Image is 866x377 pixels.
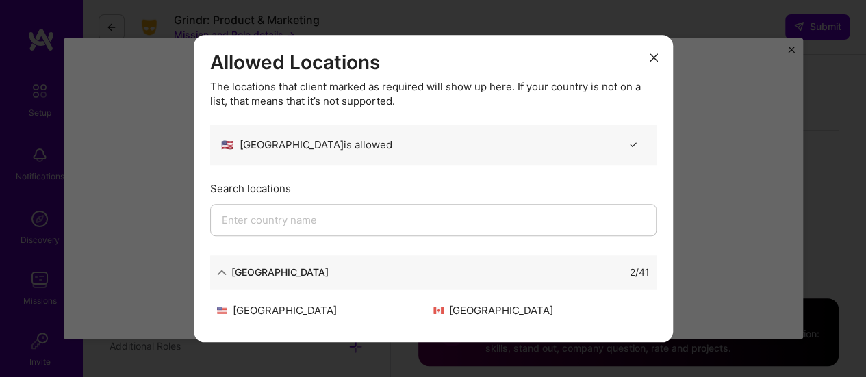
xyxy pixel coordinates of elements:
div: modal [194,35,673,343]
div: [GEOGRAPHIC_DATA] [231,265,329,279]
div: [GEOGRAPHIC_DATA] is allowed [221,138,392,152]
img: United States [217,307,227,314]
i: icon Close [650,53,658,62]
i: icon ArrowDown [217,268,227,277]
div: Search locations [210,181,657,196]
input: Enter country name [210,204,657,236]
img: Canada [433,307,444,314]
div: The locations that client marked as required will show up here. If your country is not on a list,... [210,79,657,108]
i: icon CheckBlack [628,140,639,150]
h3: Allowed Locations [210,51,657,75]
div: [GEOGRAPHIC_DATA] [433,303,650,317]
div: [GEOGRAPHIC_DATA] [217,303,433,317]
div: 2 / 41 [630,265,650,279]
span: 🇺🇸 [221,138,234,152]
